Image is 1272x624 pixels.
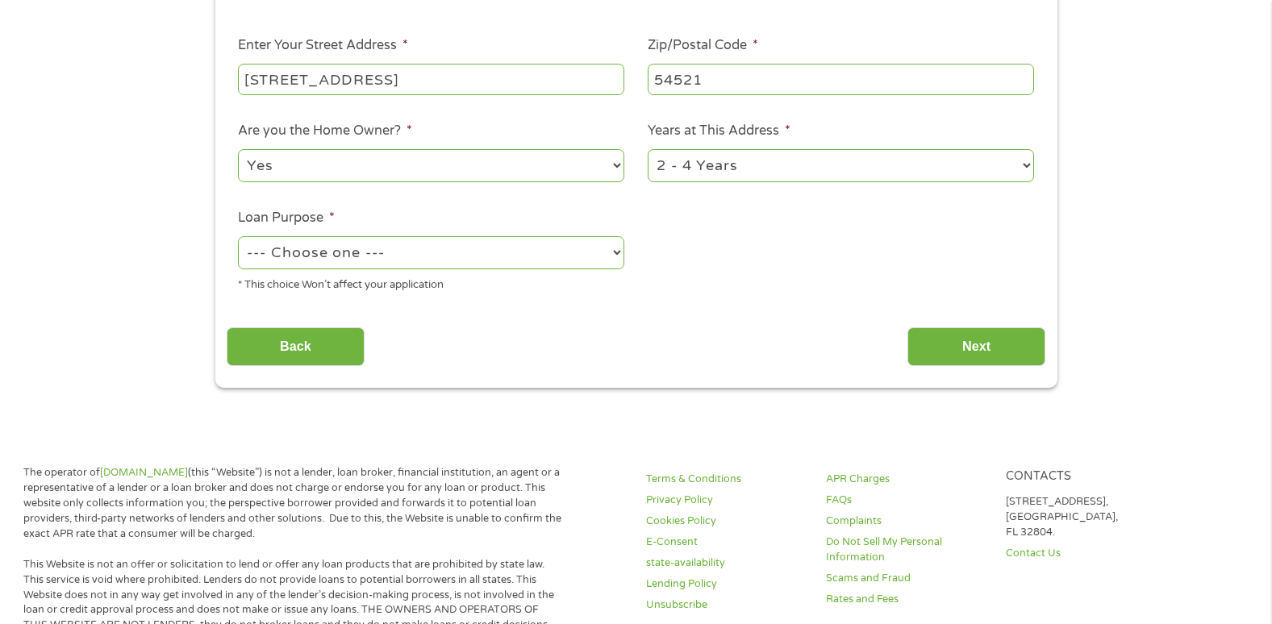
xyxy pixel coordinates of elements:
[646,493,807,508] a: Privacy Policy
[238,210,335,227] label: Loan Purpose
[907,327,1045,367] input: Next
[1006,469,1166,485] h4: Contacts
[100,466,188,479] a: [DOMAIN_NAME]
[826,571,986,586] a: Scams and Fraud
[648,123,790,139] label: Years at This Address
[238,123,412,139] label: Are you the Home Owner?
[646,576,807,592] a: Lending Policy
[646,555,807,571] a: state-availability
[826,472,986,487] a: APR Charges
[826,535,986,565] a: Do Not Sell My Personal Information
[23,465,564,541] p: The operator of (this “Website”) is not a lender, loan broker, financial institution, an agent or...
[238,272,624,293] div: * This choice Won’t affect your application
[238,37,408,54] label: Enter Your Street Address
[646,472,807,487] a: Terms & Conditions
[227,327,365,367] input: Back
[238,64,624,94] input: 1 Main Street
[1006,494,1166,540] p: [STREET_ADDRESS], [GEOGRAPHIC_DATA], FL 32804.
[646,514,807,529] a: Cookies Policy
[646,535,807,550] a: E-Consent
[826,493,986,508] a: FAQs
[646,597,807,613] a: Unsubscribe
[826,592,986,607] a: Rates and Fees
[1006,546,1166,561] a: Contact Us
[648,37,758,54] label: Zip/Postal Code
[826,514,986,529] a: Complaints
